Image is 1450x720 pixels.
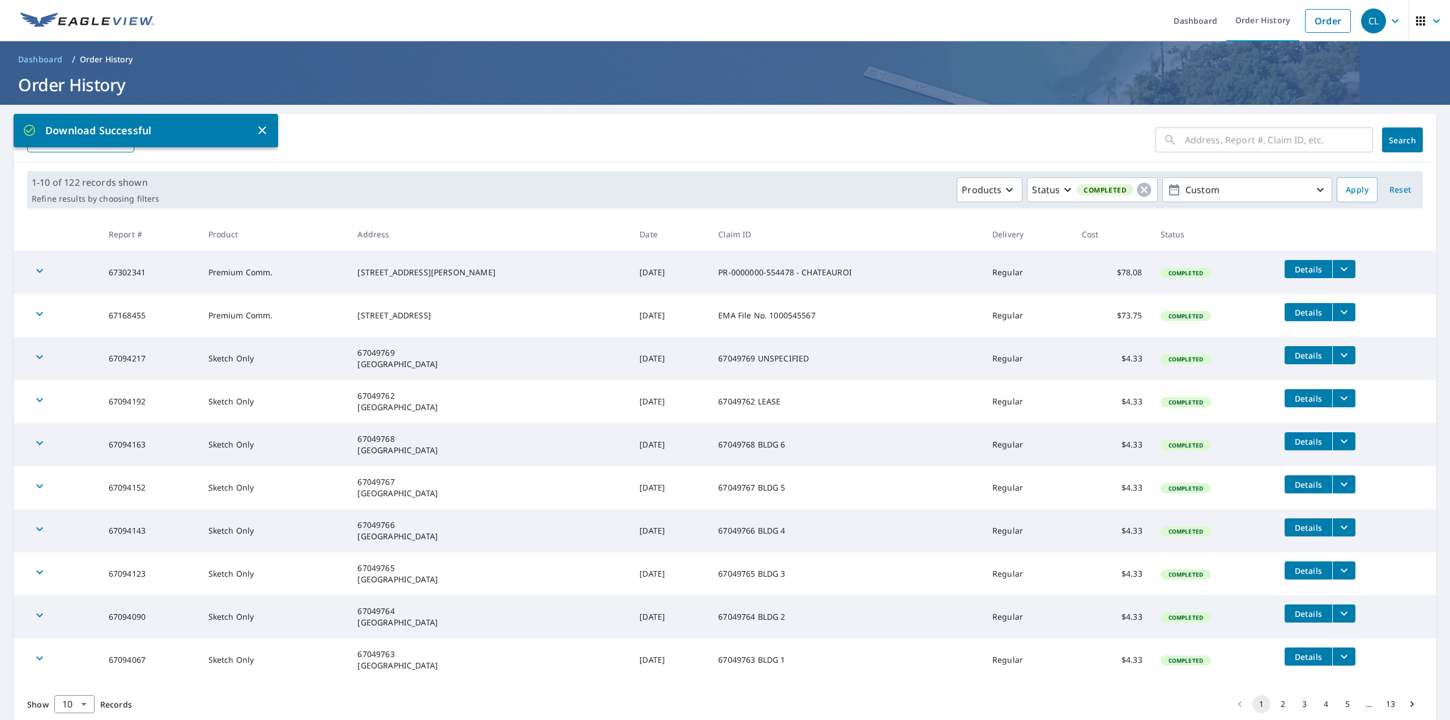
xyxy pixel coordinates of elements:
[100,380,199,423] td: 67094192
[1291,264,1325,275] span: Details
[709,638,983,681] td: 67049763 BLDG 1
[1032,183,1060,197] p: Status
[199,509,349,552] td: Sketch Only
[23,123,255,138] p: Download Successful
[1285,475,1332,493] button: detailsBtn-67094152
[709,294,983,337] td: EMA File No. 1000545567
[100,337,199,380] td: 67094217
[1285,604,1332,623] button: detailsBtn-67094090
[80,54,133,65] p: Order History
[357,267,621,278] div: [STREET_ADDRESS][PERSON_NAME]
[357,310,621,321] div: [STREET_ADDRESS]
[709,509,983,552] td: 67049766 BLDG 4
[100,509,199,552] td: 67094143
[1285,389,1332,407] button: detailsBtn-67094192
[630,595,709,638] td: [DATE]
[983,251,1073,294] td: Regular
[709,251,983,294] td: PR-0000000-554478 - CHATEAUROI
[54,695,95,713] div: Show 10 records
[1162,527,1210,535] span: Completed
[1073,466,1152,509] td: $4.33
[1332,303,1355,321] button: filesDropdownBtn-67168455
[1073,337,1152,380] td: $4.33
[1381,695,1400,713] button: Go to page 13
[983,423,1073,466] td: Regular
[20,12,154,29] img: EV Logo
[1285,346,1332,364] button: detailsBtn-67094217
[199,337,349,380] td: Sketch Only
[962,183,1001,197] p: Products
[630,337,709,380] td: [DATE]
[1285,647,1332,666] button: detailsBtn-67094067
[1162,441,1210,449] span: Completed
[1346,183,1368,197] span: Apply
[1332,647,1355,666] button: filesDropdownBtn-67094067
[630,423,709,466] td: [DATE]
[1274,695,1292,713] button: Go to page 2
[100,638,199,681] td: 67094067
[18,54,63,65] span: Dashboard
[630,638,709,681] td: [DATE]
[1295,695,1313,713] button: Go to page 3
[630,218,709,251] th: Date
[709,380,983,423] td: 67049762 LEASE
[983,218,1073,251] th: Delivery
[957,177,1022,202] button: Products
[1305,9,1351,33] a: Order
[199,638,349,681] td: Sketch Only
[709,595,983,638] td: 67049764 BLDG 2
[1077,184,1133,196] span: Completed
[1291,522,1325,533] span: Details
[1229,695,1423,713] nav: pagination navigation
[348,218,630,251] th: Address
[100,218,199,251] th: Report #
[199,218,349,251] th: Product
[100,423,199,466] td: 67094163
[630,380,709,423] td: [DATE]
[32,194,159,204] p: Refine results by choosing filters
[1073,638,1152,681] td: $4.33
[199,380,349,423] td: Sketch Only
[709,466,983,509] td: 67049767 BLDG 5
[357,563,621,585] div: 67049765 [GEOGRAPHIC_DATA]
[1291,307,1325,318] span: Details
[32,176,159,189] p: 1-10 of 122 records shown
[100,294,199,337] td: 67168455
[100,251,199,294] td: 67302341
[1162,269,1210,277] span: Completed
[27,699,49,710] span: Show
[1162,657,1210,664] span: Completed
[1073,294,1152,337] td: $73.75
[1338,695,1357,713] button: Go to page 5
[1162,312,1210,320] span: Completed
[709,423,983,466] td: 67049768 BLDG 6
[1382,127,1423,152] button: Search
[14,50,67,69] a: Dashboard
[1317,695,1335,713] button: Go to page 4
[1073,251,1152,294] td: $78.08
[100,552,199,595] td: 67094123
[630,294,709,337] td: [DATE]
[1291,479,1325,490] span: Details
[199,251,349,294] td: Premium Comm.
[1332,518,1355,536] button: filesDropdownBtn-67094143
[1073,595,1152,638] td: $4.33
[199,294,349,337] td: Premium Comm.
[1027,177,1158,202] button: StatusCompleted
[1332,561,1355,580] button: filesDropdownBtn-67094123
[1073,552,1152,595] td: $4.33
[630,509,709,552] td: [DATE]
[709,337,983,380] td: 67049769 UNSPECIFIED
[1162,570,1210,578] span: Completed
[630,251,709,294] td: [DATE]
[100,466,199,509] td: 67094152
[1285,260,1332,278] button: detailsBtn-67302341
[1382,177,1418,202] button: Reset
[1332,432,1355,450] button: filesDropdownBtn-67094163
[1162,398,1210,406] span: Completed
[630,552,709,595] td: [DATE]
[357,433,621,456] div: 67049768 [GEOGRAPHIC_DATA]
[72,53,75,66] li: /
[1285,518,1332,536] button: detailsBtn-67094143
[14,50,1436,69] nav: breadcrumb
